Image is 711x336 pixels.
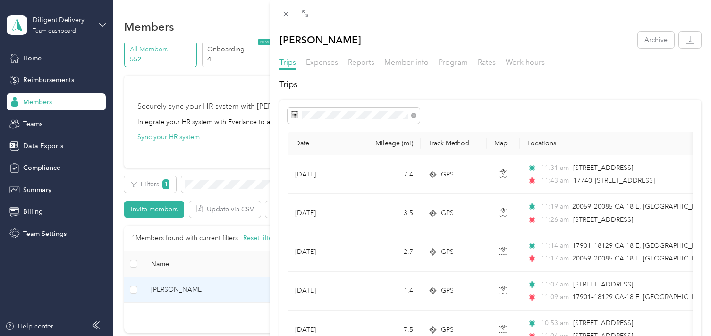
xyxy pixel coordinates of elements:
[306,58,338,67] span: Expenses
[441,325,454,335] span: GPS
[487,132,520,155] th: Map
[658,283,711,336] iframe: Everlance-gr Chat Button Frame
[288,272,358,311] td: [DATE]
[358,132,421,155] th: Mileage (mi)
[279,58,296,67] span: Trips
[541,215,569,225] span: 11:26 am
[441,286,454,296] span: GPS
[288,155,358,194] td: [DATE]
[573,319,633,327] span: [STREET_ADDRESS]
[441,247,454,257] span: GPS
[541,318,569,328] span: 10:53 am
[348,58,374,67] span: Reports
[478,58,496,67] span: Rates
[638,32,674,48] button: Archive
[541,253,568,264] span: 11:17 am
[573,216,633,224] span: [STREET_ADDRESS]
[441,169,454,180] span: GPS
[573,164,633,172] span: [STREET_ADDRESS]
[573,280,633,288] span: [STREET_ADDRESS]
[541,292,568,302] span: 11:09 am
[288,194,358,233] td: [DATE]
[541,241,568,251] span: 11:14 am
[384,58,429,67] span: Member info
[421,132,487,155] th: Track Method
[439,58,468,67] span: Program
[288,233,358,272] td: [DATE]
[541,279,569,290] span: 11:07 am
[358,233,421,272] td: 2.7
[358,272,421,311] td: 1.4
[288,132,358,155] th: Date
[441,208,454,218] span: GPS
[358,155,421,194] td: 7.4
[279,32,361,48] p: [PERSON_NAME]
[573,176,655,185] span: 17740–[STREET_ADDRESS]
[541,163,569,173] span: 11:31 am
[358,194,421,233] td: 3.5
[506,58,545,67] span: Work hours
[541,176,569,186] span: 11:43 am
[541,202,568,212] span: 11:19 am
[279,78,701,91] h2: Trips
